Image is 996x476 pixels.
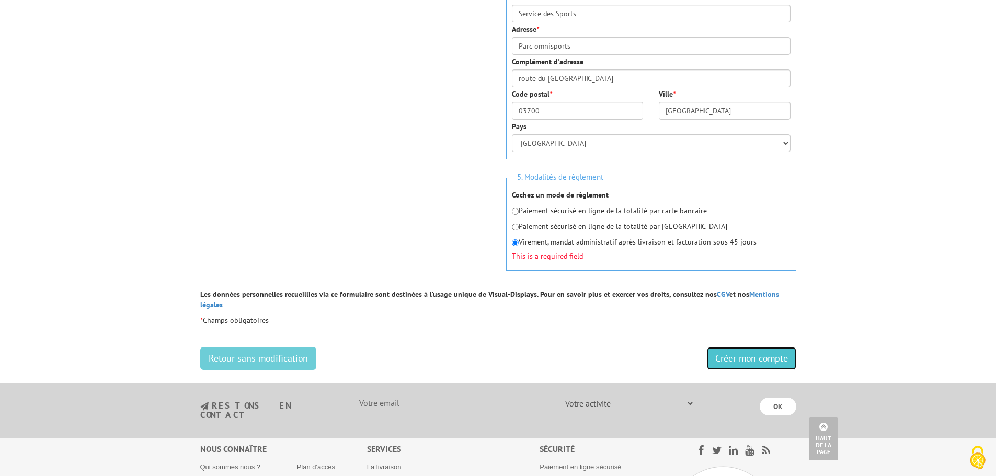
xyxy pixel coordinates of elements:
[200,289,779,309] a: Mentions légales
[353,394,541,412] input: Votre email
[512,170,609,184] span: 5. Modalités de règlement
[965,445,991,471] img: Cookies (fenêtre modale)
[200,443,367,455] div: Nous connaître
[200,289,779,309] strong: Les données personnelles recueillies via ce formulaire sont destinées à l’usage unique de Visual-...
[512,237,791,247] p: Virement, mandat administratif après livraison et facturation sous 45 jours
[959,440,996,476] button: Cookies (fenêtre modale)
[512,89,552,99] label: Code postal
[717,289,729,299] a: CGV
[200,315,796,326] p: Champs obligatoires
[809,417,838,460] a: Haut de la page
[540,463,621,471] a: Paiement en ligne sécurisé
[512,205,791,216] p: Paiement sécurisé en ligne de la totalité par carte bancaire
[512,56,583,67] label: Complément d'adresse
[540,443,671,455] div: Sécurité
[200,463,261,471] a: Qui sommes nous ?
[707,347,796,370] input: Créer mon compte
[512,24,539,34] label: Adresse
[200,402,209,411] img: newsletter.jpg
[659,89,676,99] label: Ville
[512,190,609,200] strong: Cochez un mode de règlement
[512,121,526,132] label: Pays
[297,463,335,471] a: Plan d'accès
[760,398,796,415] input: OK
[512,221,791,231] p: Paiement sécurisé en ligne de la totalité par [GEOGRAPHIC_DATA]
[367,463,402,471] a: La livraison
[200,347,316,370] a: Retour sans modification
[367,443,540,455] div: Services
[512,252,791,260] span: This is a required field
[200,401,338,420] h3: restons en contact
